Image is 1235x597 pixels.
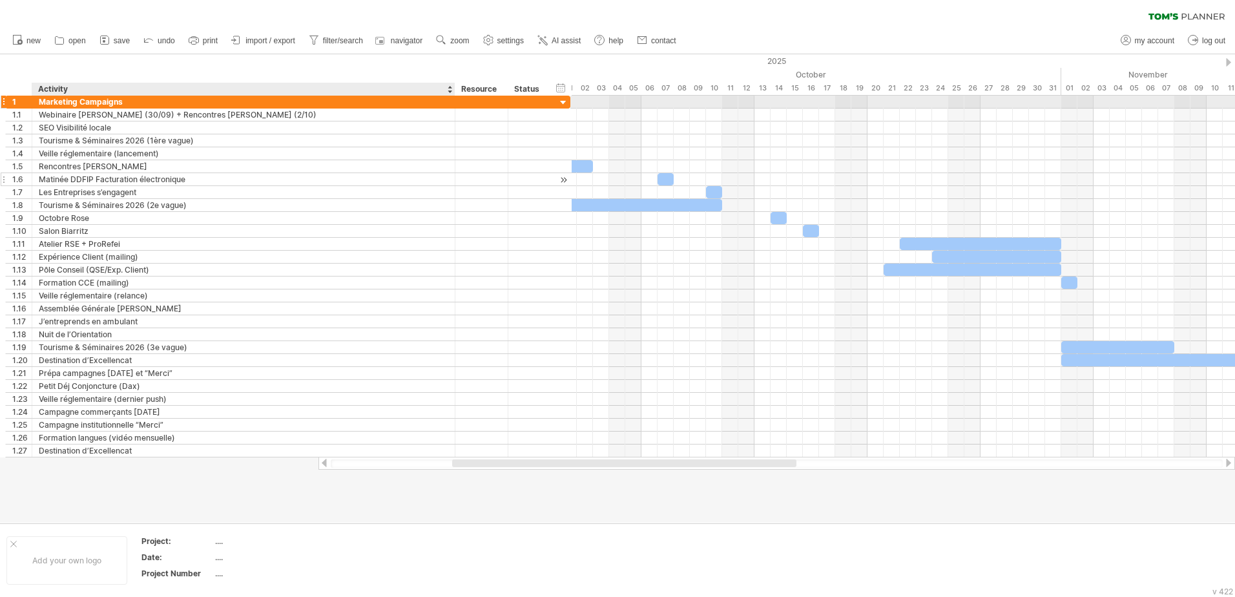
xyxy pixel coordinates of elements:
div: Pôle Conseil (QSE/Exp. Client) [39,264,448,276]
div: Status [514,83,543,96]
a: import / export [228,32,299,49]
div: Sunday, 5 October 2025 [625,81,641,95]
div: Thursday, 6 November 2025 [1142,81,1158,95]
div: Nuit de l’Orientation [39,328,448,340]
div: Date: [141,552,213,563]
span: log out [1202,36,1225,45]
div: October 2025 [561,68,1061,81]
div: Project Number [141,568,213,579]
div: Saturday, 8 November 2025 [1174,81,1190,95]
a: navigator [373,32,426,49]
div: Expérience Client (mailing) [39,251,448,263]
div: Prépa campagnes [DATE] et “Merci” [39,367,448,379]
div: Project: [141,536,213,547]
span: my account [1135,36,1174,45]
div: 1.21 [12,367,32,379]
span: save [114,36,130,45]
div: Tuesday, 28 October 2025 [997,81,1013,95]
div: 1 [12,96,32,108]
div: 1.7 [12,186,32,198]
div: Friday, 24 October 2025 [932,81,948,95]
div: Saturday, 18 October 2025 [835,81,851,95]
div: Friday, 31 October 2025 [1045,81,1061,95]
div: Veille réglementaire (dernier push) [39,393,448,405]
a: new [9,32,45,49]
div: Destination d’Excellencat [39,354,448,366]
div: Formation langues (vidéo mensuelle) [39,432,448,444]
div: Formation CCE (mailing) [39,277,448,289]
div: Saturday, 4 October 2025 [609,81,625,95]
div: Tuesday, 7 October 2025 [658,81,674,95]
div: Assemblée Générale [PERSON_NAME] [39,302,448,315]
div: Tourisme & Séminaires 2026 (1ère vague) [39,134,448,147]
div: Sunday, 26 October 2025 [964,81,981,95]
div: 1.27 [12,445,32,457]
div: Campagne institutionnelle “Merci” [39,419,448,431]
div: Thursday, 16 October 2025 [803,81,819,95]
div: scroll to activity [557,173,570,187]
span: navigator [391,36,422,45]
div: 1.2 [12,121,32,134]
div: 1.3 [12,134,32,147]
span: zoom [450,36,469,45]
div: Veille réglementaire (lancement) [39,147,448,160]
div: .... [215,568,324,579]
div: Matinée DDFIP Facturation électronique [39,173,448,185]
div: Tourisme & Séminaires 2026 (2e vague) [39,199,448,211]
div: Octobre Rose [39,212,448,224]
div: Monday, 20 October 2025 [867,81,884,95]
div: 1.19 [12,341,32,353]
a: my account [1117,32,1178,49]
div: Monday, 27 October 2025 [981,81,997,95]
div: 1.20 [12,354,32,366]
div: 1.1 [12,109,32,121]
div: Veille réglementaire (relance) [39,289,448,302]
div: 1.18 [12,328,32,340]
div: 1.8 [12,199,32,211]
a: contact [634,32,680,49]
div: Wednesday, 15 October 2025 [787,81,803,95]
div: 1.6 [12,173,32,185]
div: Saturday, 1 November 2025 [1061,81,1077,95]
span: import / export [245,36,295,45]
div: .... [215,536,324,547]
span: AI assist [552,36,581,45]
span: contact [651,36,676,45]
div: 1.9 [12,212,32,224]
div: 1.12 [12,251,32,263]
a: print [185,32,222,49]
div: Wednesday, 5 November 2025 [1126,81,1142,95]
div: Friday, 10 October 2025 [706,81,722,95]
div: Wednesday, 8 October 2025 [674,81,690,95]
div: Add your own logo [6,536,127,585]
div: Tourisme & Séminaires 2026 (3e vague) [39,341,448,353]
div: 1.16 [12,302,32,315]
div: Monday, 6 October 2025 [641,81,658,95]
div: J’entreprends en ambulant [39,315,448,328]
div: 1.26 [12,432,32,444]
div: Sunday, 19 October 2025 [851,81,867,95]
a: save [96,32,134,49]
div: Salon Biarritz [39,225,448,237]
div: Sunday, 2 November 2025 [1077,81,1094,95]
div: 1.25 [12,419,32,431]
div: SEO Visibilité locale [39,121,448,134]
span: new [26,36,41,45]
a: open [51,32,90,49]
div: Thursday, 9 October 2025 [690,81,706,95]
div: 1.11 [12,238,32,250]
div: Monday, 3 November 2025 [1094,81,1110,95]
div: Les Entreprises s’engagent [39,186,448,198]
div: 1.10 [12,225,32,237]
div: Friday, 17 October 2025 [819,81,835,95]
div: .... [215,552,324,563]
div: Resource [461,83,501,96]
div: 1.15 [12,289,32,302]
span: undo [158,36,175,45]
div: 1.4 [12,147,32,160]
span: settings [497,36,524,45]
a: log out [1185,32,1229,49]
div: Sunday, 12 October 2025 [738,81,754,95]
div: Tuesday, 4 November 2025 [1110,81,1126,95]
span: help [608,36,623,45]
